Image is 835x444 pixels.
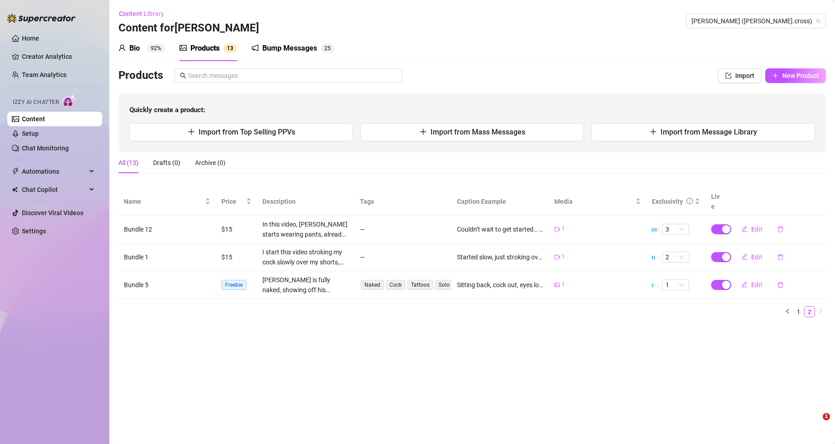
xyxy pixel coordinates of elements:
[435,280,453,290] span: Solo
[22,35,39,42] a: Home
[354,216,452,243] td: —
[686,198,693,204] span: info-circle
[22,115,45,123] a: Content
[804,307,815,317] a: 2
[118,6,171,21] button: Content Library
[420,128,427,135] span: plus
[770,278,791,292] button: delete
[661,128,757,136] span: Import from Message Library
[321,44,334,53] sup: 25
[793,306,804,317] li: 1
[118,216,216,243] td: Bundle 12
[119,10,164,17] span: Content Library
[734,278,770,292] button: Edit
[7,14,76,23] img: logo-BBDzfeDw.svg
[692,14,820,28] span: Dylan (dylan.cross)
[549,188,646,216] th: Media
[457,252,543,262] div: Started slow, just stroking over my shorts... but I couldn’t hold back. Ripped them off, played w...
[22,227,46,235] a: Settings
[190,43,220,54] div: Products
[262,247,349,267] div: I start this video stroking my cock slowly over my shorts, teasing you. As the tension builds, I ...
[227,45,230,52] span: 1
[562,280,565,289] span: 1
[818,309,823,314] span: right
[22,145,69,152] a: Chat Monitoring
[794,307,804,317] a: 1
[124,196,203,207] span: Name
[216,216,257,243] td: $15
[815,306,826,317] button: right
[22,130,39,137] a: Setup
[666,224,686,234] span: 3
[129,123,353,141] button: Import from Top Selling PPVs
[262,43,317,54] div: Bump Messages
[118,158,138,168] div: All (13)
[751,281,763,289] span: Edit
[457,224,543,234] div: Couldn’t wait to get started… cock already out, stroking hard, teasing you with angles and glimps...
[430,128,525,136] span: Import from Mass Messages
[804,413,826,435] iframe: Intercom live chat
[725,72,732,79] span: import
[777,282,784,288] span: delete
[22,209,83,217] a: Discover Viral Videos
[407,280,433,290] span: Tattoos
[815,306,826,317] li: Next Page
[386,280,405,290] span: Cock
[562,253,565,261] span: 1
[324,45,328,52] span: 2
[734,250,770,264] button: Edit
[221,196,244,207] span: Price
[354,243,452,271] td: —
[782,72,819,79] span: New Product
[591,123,815,141] button: Import from Message Library
[804,306,815,317] li: 2
[147,44,165,53] sup: 92%
[354,188,452,216] th: Tags
[221,280,246,290] span: Freebie
[666,252,686,262] span: 2
[257,188,354,216] th: Description
[180,72,186,79] span: search
[735,72,754,79] span: Import
[118,44,126,52] span: user
[188,71,397,81] input: Search messages
[772,72,779,79] span: plus
[562,225,565,233] span: 1
[118,21,259,36] h3: Content for [PERSON_NAME]
[451,188,549,216] th: Caption Example
[129,106,205,114] strong: Quickly create a product:
[22,182,87,197] span: Chat Copilot
[12,186,18,193] img: Chat Copilot
[718,68,762,83] button: Import
[188,128,195,135] span: plus
[777,254,784,260] span: delete
[230,45,233,52] span: 3
[118,243,216,271] td: Bundle 1
[815,18,821,24] span: team
[770,222,791,237] button: delete
[782,306,793,317] li: Previous Page
[223,44,237,53] sup: 13
[741,253,748,260] span: edit
[13,98,59,107] span: Izzy AI Chatter
[751,253,763,261] span: Edit
[777,226,784,232] span: delete
[823,413,830,420] span: 1
[153,158,180,168] div: Drafts (0)
[360,123,584,141] button: Import from Mass Messages
[129,43,140,54] div: Bio
[262,219,349,239] div: In this video, [PERSON_NAME] starts wearing pants, already exposing his cock and quickly beginnin...
[650,128,657,135] span: plus
[741,281,748,288] span: edit
[554,227,560,232] span: video-camera
[216,243,257,271] td: $15
[118,188,216,216] th: Name
[457,280,543,290] div: Sitting back, cock out, eyes locked on you. No filters, no games, just me, hard and waiting. How ...
[782,306,793,317] button: left
[554,196,634,207] span: Media
[666,280,686,290] span: 1
[195,158,225,168] div: Archive (0)
[361,280,384,290] span: Naked
[216,188,257,216] th: Price
[262,275,349,295] div: [PERSON_NAME] is fully naked, showing off his muscular body and tattoos. His hard cock and balls ...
